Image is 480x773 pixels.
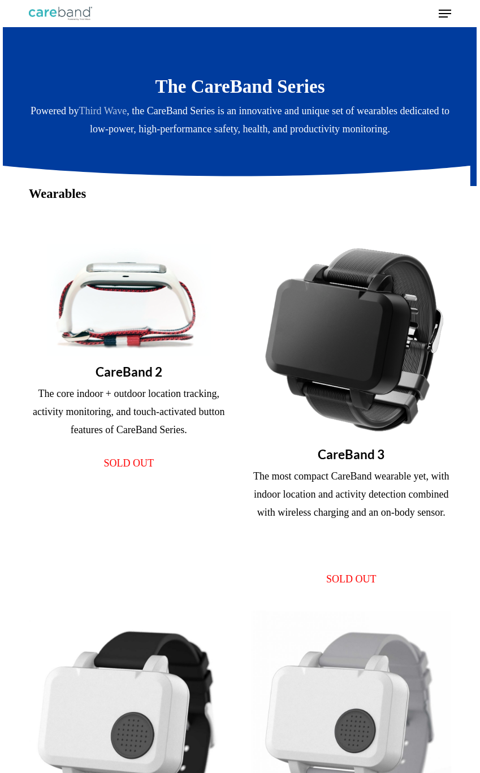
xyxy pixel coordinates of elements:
[103,457,154,469] span: SOLD OUT
[439,8,451,19] a: Navigation Menu
[29,385,229,454] p: The core indoor + outdoor location tracking, activity monitoring, and touch-activated button feat...
[326,573,377,585] span: SOLD OUT
[29,75,451,98] h2: The CareBand Series
[251,447,451,463] h3: CareBand 3
[29,364,229,381] h3: CareBand 2
[29,186,451,202] h3: Wearables
[29,102,451,138] p: Powered by , the CareBand Series is an innovative and unique set of wearables dedicated to low-po...
[251,467,451,537] p: The most compact CareBand wearable yet, with indoor location and activity detection combined with...
[79,105,127,116] a: Third Wave
[29,7,92,20] img: CareBand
